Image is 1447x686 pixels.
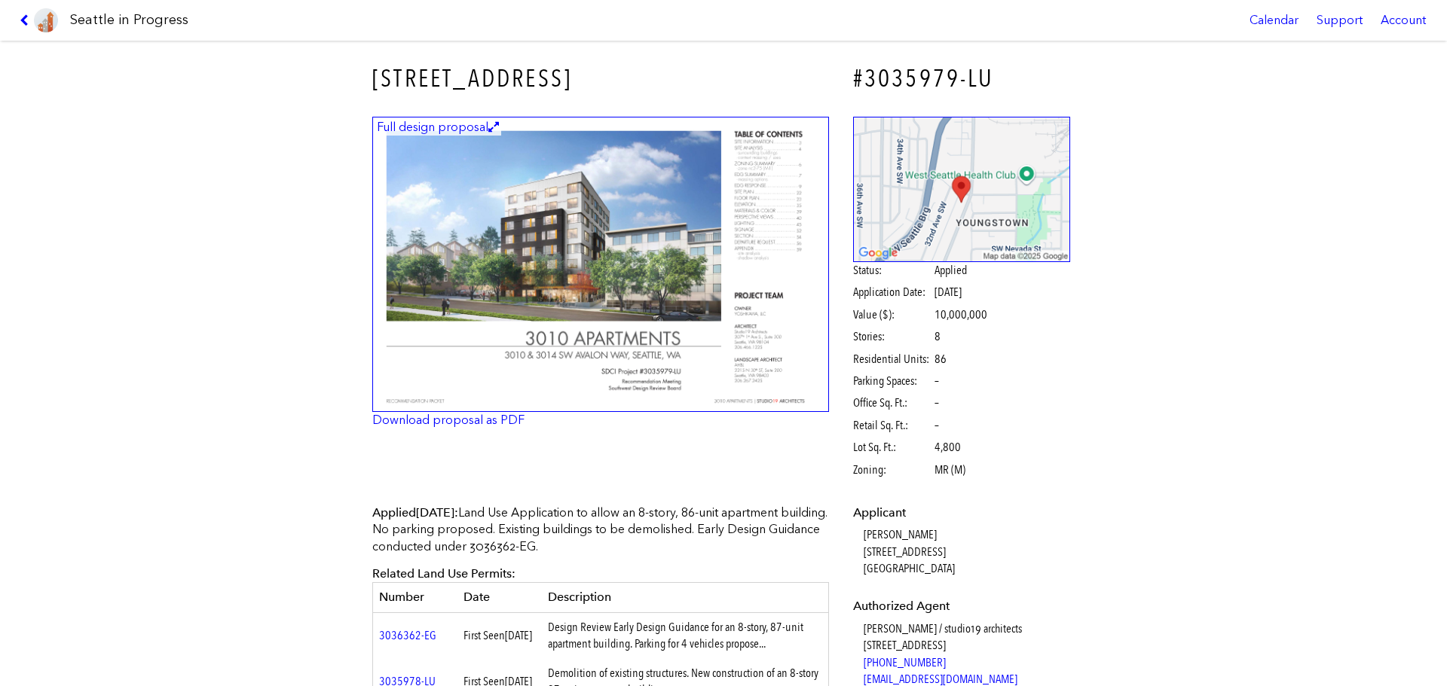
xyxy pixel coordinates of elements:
[542,583,829,612] th: Description
[416,505,454,520] span: [DATE]
[853,117,1071,262] img: staticmap
[34,8,58,32] img: favicon-96x96.png
[935,285,962,299] span: [DATE]
[379,628,436,642] a: 3036362-EG
[853,262,932,279] span: Status:
[372,566,515,581] span: Related Land Use Permits:
[864,655,946,669] a: [PHONE_NUMBER]
[935,351,947,367] span: 86
[372,505,458,520] span: Applied :
[935,462,965,478] span: MR (M)
[935,373,939,389] span: –
[457,612,542,658] td: First Seen
[70,11,188,29] h1: Seattle in Progress
[372,62,829,96] h3: [STREET_ADDRESS]
[853,373,932,389] span: Parking Spaces:
[935,306,987,323] span: 10,000,000
[935,439,961,456] span: 4,800
[853,505,1071,521] dt: Applicant
[853,328,932,345] span: Stories:
[935,262,967,279] span: Applied
[853,62,1071,96] h4: #3035979-LU
[373,583,457,612] th: Number
[864,672,1017,686] a: [EMAIL_ADDRESS][DOMAIN_NAME]
[372,117,829,413] img: 1.jpg
[935,395,939,411] span: –
[853,417,932,434] span: Retail Sq. Ft.:
[505,628,532,642] span: [DATE]
[853,351,932,367] span: Residential Units:
[853,439,932,456] span: Lot Sq. Ft.:
[853,462,932,478] span: Zoning:
[853,395,932,411] span: Office Sq. Ft.:
[853,284,932,300] span: Application Date:
[864,526,1071,577] dd: [PERSON_NAME] [STREET_ADDRESS] [GEOGRAPHIC_DATA]
[375,119,501,136] figcaption: Full design proposal
[457,583,542,612] th: Date
[853,306,932,323] span: Value ($):
[372,413,525,427] a: Download proposal as PDF
[542,612,829,658] td: Design Review Early Design Guidance for an 8-story, 87-unit apartment building. Parking for 4 veh...
[853,598,1071,614] dt: Authorized Agent
[372,117,829,413] a: Full design proposal
[935,417,939,434] span: –
[372,505,829,555] p: Land Use Application to allow an 8-story, 86-unit apartment building. No parking proposed. Existi...
[935,328,941,345] span: 8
